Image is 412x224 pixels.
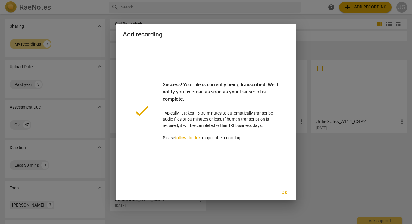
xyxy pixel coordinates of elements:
div: Success! Your file is currently being transcribed. We'll notify you by email as soon as your tran... [163,81,279,110]
span: done [133,102,151,120]
span: Ok [279,190,289,196]
h2: Add recording [123,31,289,38]
button: Ok [275,187,294,198]
a: follow the link [175,135,201,140]
p: Typically, it takes 15-30 minutes to automatically transcribe audio files of 60 minutes or less. ... [163,81,279,141]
